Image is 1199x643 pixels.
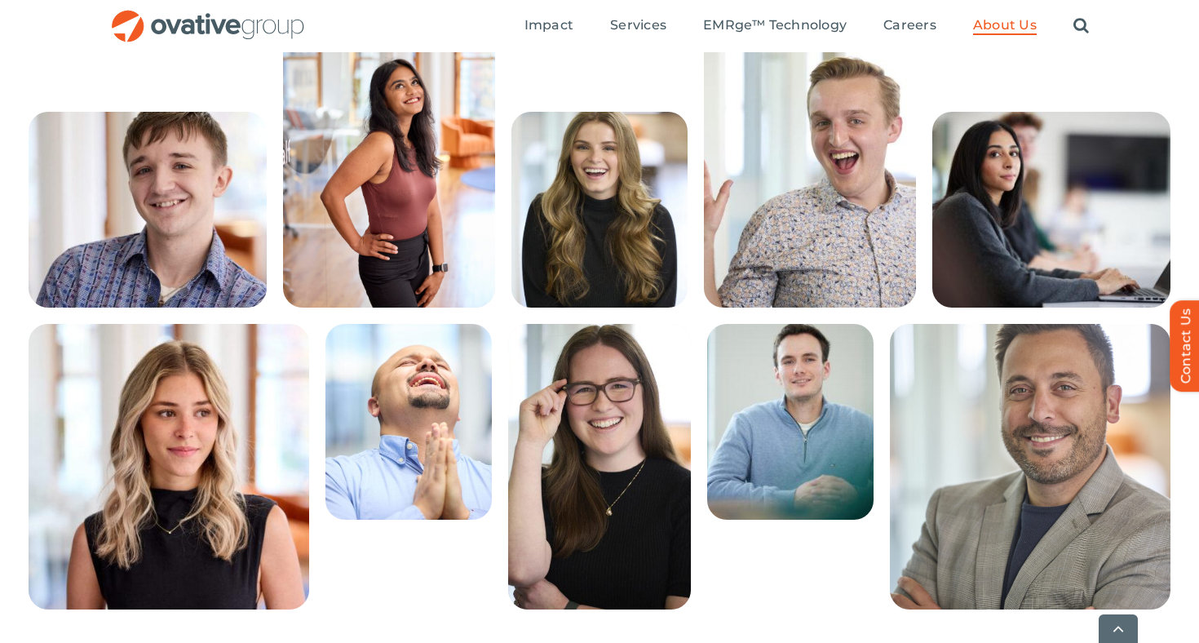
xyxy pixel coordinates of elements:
img: 240613_Ovative Group_Portrait14945 (1) [283,22,495,308]
a: Impact [524,17,573,35]
img: People – Collage Casey [707,324,874,520]
span: EMRge™ Technology [703,17,847,33]
span: Careers [883,17,936,33]
img: 240424_Ovative Group_Chicago_Portrait- 1521 (1) [890,324,1170,610]
img: 240424_Ovative Group_Chicago_Portrait- 1114 (1) [508,324,691,610]
img: People – Collage Roman [325,324,492,520]
a: Careers [883,17,936,35]
img: People – Collage McCrossen [704,22,916,308]
a: OG_Full_horizontal_RGB [110,8,306,24]
a: Services [610,17,666,35]
img: People – Collage Trushna [932,112,1170,308]
span: Impact [524,17,573,33]
a: Search [1073,17,1089,35]
img: People – Collage Lauren [511,112,688,308]
span: Services [610,17,666,33]
a: EMRge™ Technology [703,17,847,35]
img: People – Collage Ethan [29,112,267,308]
img: People – Collage Sadie [29,324,309,610]
span: About Us [973,17,1037,33]
a: About Us [973,17,1037,35]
